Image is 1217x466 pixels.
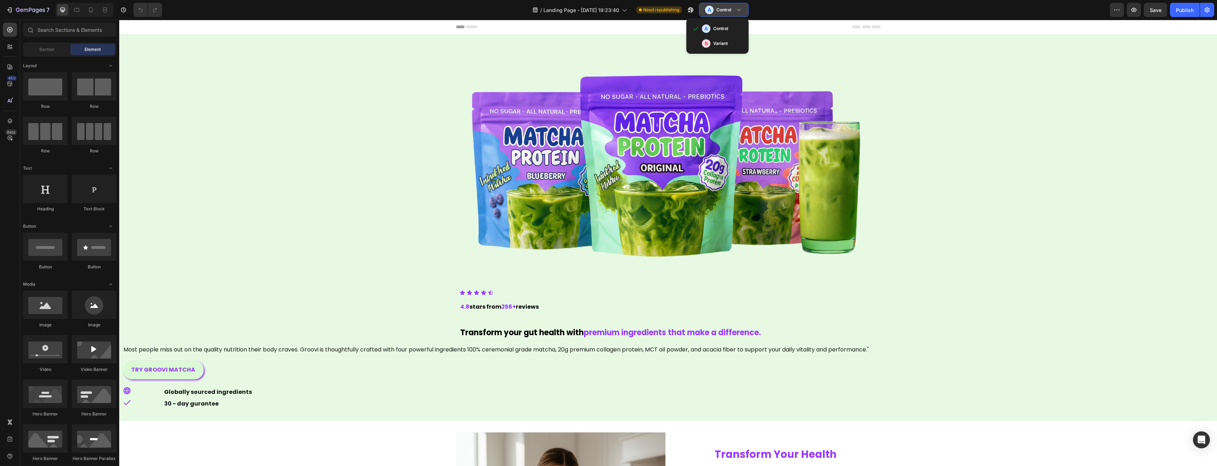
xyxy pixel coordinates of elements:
[23,455,68,462] div: Hero Banner
[3,3,53,17] button: 7
[7,75,17,81] div: 450
[12,345,76,355] p: TRY GROOVI MATCHA
[72,264,116,270] div: Button
[337,26,761,264] img: gempages_561577957894652709-6a903e12-468a-4d3b-8ffa-c0fadfed70b9.png
[540,6,542,14] span: /
[45,379,427,389] p: 30 - day gurantee
[23,103,68,110] div: Row
[39,46,54,53] span: Section
[1150,7,1161,13] span: Save
[23,165,32,171] span: Text
[72,411,116,417] div: Hero Banner
[5,129,17,135] div: Beta
[705,40,708,47] p: B
[85,46,101,53] span: Element
[1170,3,1200,17] button: Publish
[350,283,382,291] span: stars from
[133,3,162,17] div: Undo/Redo
[72,148,116,154] div: Row
[465,307,642,318] span: premium ingredients that make a difference.
[23,366,68,373] div: Video
[23,206,68,212] div: Heading
[72,206,116,212] div: Text Block
[716,6,731,13] h3: Control
[713,25,728,32] h3: Control
[543,6,619,14] span: Landing Page - [DATE] 19:23:40
[4,325,1094,335] p: Most people miss out on the quality nutrition their body craves. Groovi is thoughtfully crafted w...
[23,23,116,37] input: Search Sections & Elements
[23,411,68,417] div: Hero Banner
[699,3,749,17] button: AControl
[46,6,50,14] p: 7
[4,341,85,360] a: TRY GROOVI MATCHA
[105,163,116,174] span: Toggle open
[23,264,68,270] div: Button
[1144,3,1167,17] button: Save
[397,283,420,291] span: reviews
[23,223,36,229] span: Button
[713,40,728,47] h3: Variant
[72,322,116,328] div: Image
[105,279,116,290] span: Toggle open
[23,322,68,328] div: Image
[708,6,711,13] p: A
[105,60,116,71] span: Toggle open
[23,148,68,154] div: Row
[72,455,116,462] div: Hero Banner Parallax
[72,366,116,373] div: Video Banner
[119,20,1217,466] iframe: Design area
[23,63,37,69] span: Layout
[595,427,717,442] span: Transform Your Health
[1176,6,1194,14] div: Publish
[105,221,116,232] span: Toggle open
[23,281,35,287] span: Media
[45,367,427,378] p: Globally sourced ingredients
[643,7,679,13] span: Need republishing
[341,282,761,292] p: 4.8 256+
[1193,431,1210,448] div: Open Intercom Messenger
[72,103,116,110] div: Row
[704,25,708,32] p: A
[341,307,465,318] span: Transform your gut health with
